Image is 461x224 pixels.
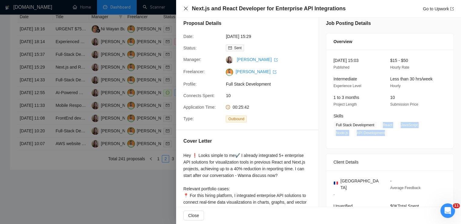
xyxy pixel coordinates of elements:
span: Intermediate [333,76,357,81]
span: Close [188,212,199,219]
span: 10 [390,95,395,100]
h5: Job Posting Details [326,20,371,27]
span: Outbound [226,116,247,122]
span: Submission Price [390,102,418,107]
span: Freelancer: [183,69,205,74]
span: close [183,6,188,11]
span: export [274,58,278,62]
span: Date: [183,34,193,39]
span: Hourly [390,84,401,88]
span: Full Stack Development [226,81,317,87]
span: Average Feedback [390,186,421,190]
span: 11 [453,203,460,208]
span: 10 [226,92,317,99]
span: Hourly Rate [390,65,409,70]
span: export [450,7,454,11]
span: 1 to 3 months [333,95,359,100]
span: 00:25:42 [232,105,249,110]
span: Full Stack Development [333,122,377,128]
span: clock-circle [226,105,230,109]
span: JavaScript [398,122,420,128]
a: [PERSON_NAME] export [237,57,278,62]
span: Status: [183,46,197,50]
h5: Proposal Details [183,20,221,27]
div: Client Details [333,154,446,170]
span: Experience Level [333,84,361,88]
span: $15 - $50 [390,58,408,63]
h5: Cover Letter [183,137,212,145]
img: c1NLmzrk-0pBZjOo1nLSJnOz0itNHKTdmMHAt8VIsLFzaWqqsJDJtcFyV3OYvrqgu3 [226,69,233,76]
span: Skills [333,114,343,118]
span: API Development [354,130,387,136]
span: Sent [234,46,242,50]
span: Unverified [333,204,352,209]
span: [GEOGRAPHIC_DATA] [340,178,380,191]
span: - [333,192,335,197]
span: export [273,70,276,74]
span: Connects Spent: [183,93,215,98]
span: - [390,178,392,183]
button: Close [183,6,188,11]
img: 🇫🇷 [334,181,338,185]
span: Profile: [183,82,197,87]
span: Overview [333,38,352,45]
span: [DATE] 15:29 [226,33,317,40]
span: React [380,122,395,128]
span: mail [228,46,232,50]
h4: Next.js and React Developer for Enterprise API Integrations [192,5,346,12]
span: Published [333,65,349,70]
a: Go to Upworkexport [423,6,454,11]
span: [DATE] 15:03 [333,58,359,63]
span: Less than 30 hrs/week [390,76,433,81]
span: Application Time: [183,105,216,110]
span: Type: [183,116,194,121]
span: $0K Total Spent [390,204,419,209]
button: Close [183,211,204,220]
span: Node.js [333,130,351,136]
span: Manager: [183,57,201,62]
span: Project Length [333,102,357,107]
iframe: Intercom live chat [440,203,455,218]
a: [PERSON_NAME] export [236,69,276,74]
